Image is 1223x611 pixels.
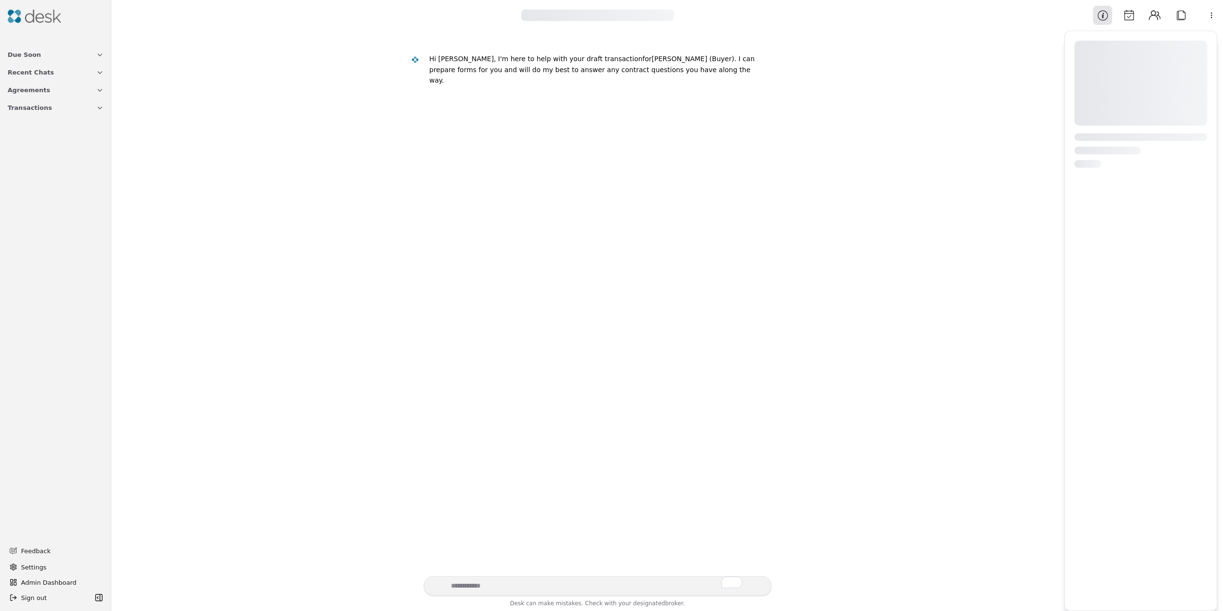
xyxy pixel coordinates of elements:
[4,542,104,559] button: Feedback
[8,10,61,23] img: Desk
[8,103,52,113] span: Transactions
[429,54,764,86] div: [PERSON_NAME] (Buyer)
[6,590,92,605] button: Sign out
[2,46,109,64] button: Due Soon
[411,56,419,64] img: Desk
[424,576,772,596] textarea: To enrich screen reader interactions, please activate Accessibility in Grammarly extension settings
[6,575,106,590] button: Admin Dashboard
[21,593,47,603] span: Sign out
[429,55,755,84] div: . I can prepare forms for you and will do my best to answer any contract questions you have along...
[6,559,106,575] button: Settings
[2,81,109,99] button: Agreements
[429,55,643,63] div: Hi [PERSON_NAME], I'm here to help with your draft transaction
[643,55,652,63] div: for
[21,578,102,588] span: Admin Dashboard
[8,67,54,77] span: Recent Chats
[8,50,41,60] span: Due Soon
[21,546,98,556] span: Feedback
[2,99,109,117] button: Transactions
[2,64,109,81] button: Recent Chats
[424,599,772,611] div: Desk can make mistakes. Check with your broker.
[21,562,46,572] span: Settings
[633,600,665,607] span: designated
[8,85,50,95] span: Agreements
